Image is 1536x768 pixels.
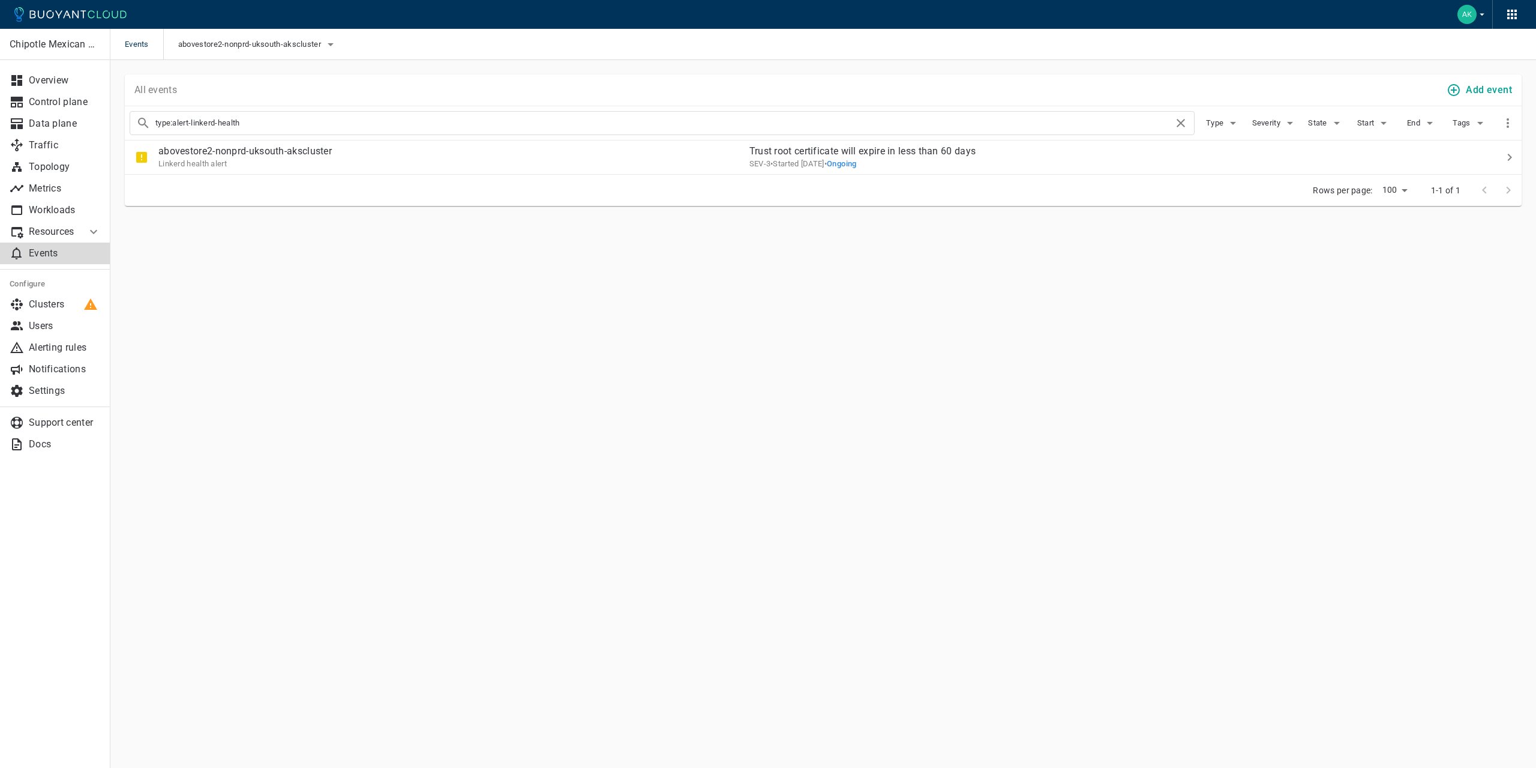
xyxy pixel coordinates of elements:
[29,342,101,354] p: Alerting rules
[29,417,101,429] p: Support center
[29,226,77,238] p: Resources
[29,118,101,130] p: Data plane
[125,29,163,60] span: Events
[1252,118,1283,128] span: Severity
[29,74,101,86] p: Overview
[29,385,101,397] p: Settings
[749,145,1441,157] p: Trust root certificate will expire in less than 60 days
[29,96,101,108] p: Control plane
[824,159,857,168] span: •
[134,84,177,96] p: All events
[1307,114,1345,132] button: State
[1206,118,1226,128] span: Type
[770,159,824,168] span: Sat, 09 Aug 2025 09:30:00 EDT / Sat, 09 Aug 2025 13:30:00 UTC
[1466,84,1512,96] h4: Add event
[10,279,101,289] h5: Configure
[29,204,101,216] p: Workloads
[827,159,857,168] span: Ongoing
[158,159,227,168] span: Linkerd health alert
[1378,181,1412,199] div: 100
[158,145,332,157] p: abovestore2-nonprd-uksouth-akscluster
[1204,114,1243,132] button: Type
[1444,79,1517,101] button: Add event
[29,438,101,450] p: Docs
[29,183,101,195] p: Metrics
[749,159,771,168] span: SEV-3
[29,139,101,151] p: Traffic
[1308,118,1330,128] span: State
[29,298,101,310] p: Clusters
[1453,118,1472,128] span: Tags
[10,38,100,50] p: Chipotle Mexican Grill
[29,161,101,173] p: Topology
[1457,5,1477,24] img: Adam Kemper
[1357,118,1377,128] span: Start
[1252,114,1297,132] button: Severity
[1451,114,1489,132] button: Tags
[178,40,323,49] span: abovestore2-nonprd-uksouth-akscluster
[29,363,101,375] p: Notifications
[29,320,101,332] p: Users
[1313,184,1372,196] p: Rows per page:
[1355,114,1393,132] button: Start
[178,35,338,53] button: abovestore2-nonprd-uksouth-akscluster
[801,159,824,168] relative-time: [DATE]
[155,115,1174,132] input: Search
[1431,184,1460,196] p: 1-1 of 1
[29,247,101,259] p: Events
[1403,114,1441,132] button: End
[1407,118,1423,128] span: End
